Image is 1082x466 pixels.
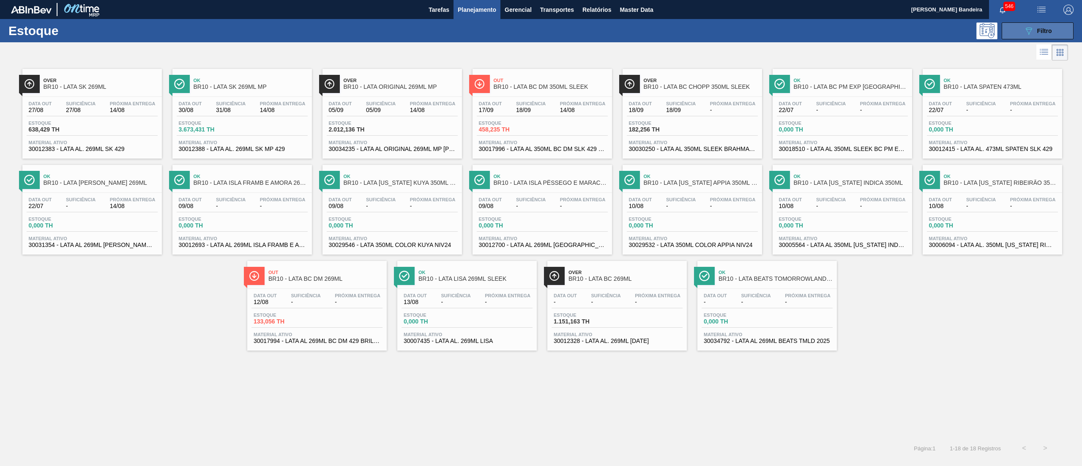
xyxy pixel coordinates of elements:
[719,270,833,275] span: Ok
[479,107,502,113] span: 17/09
[260,101,306,106] span: Próxima Entrega
[929,107,952,113] span: 22/07
[479,203,502,209] span: 09/08
[166,63,316,159] a: ÍconeOkBR10 - LATA SK 269ML MPData out30/08Suficiência31/08Próxima Entrega14/08Estoque3.673,431 T...
[699,271,710,281] img: Ícone
[324,175,335,185] img: Ícone
[620,5,653,15] span: Master Data
[816,197,846,202] span: Suficiência
[366,203,396,209] span: -
[1052,44,1068,60] div: Visão em Cards
[944,180,1058,186] span: BR10 - LATA COLORADO RIBEIRÃO 350ML
[329,126,388,133] span: 2.012,136 TH
[179,222,238,229] span: 0,000 TH
[779,101,802,106] span: Data out
[329,197,352,202] span: Data out
[635,299,680,305] span: -
[29,236,156,241] span: Material ativo
[485,293,530,298] span: Próxima Entrega
[466,63,616,159] a: ÍconeOutBR10 - LATA BC DM 350ML SLEEKData out17/09Suficiência18/09Próxima Entrega14/08Estoque458,...
[704,338,831,344] span: 30034792 - LATA AL 269ML BEATS TMLD 2025
[635,293,680,298] span: Próxima Entrega
[479,140,606,145] span: Material ativo
[704,318,763,325] span: 0,000 TH
[16,159,166,255] a: ÍconeOkBR10 - LATA [PERSON_NAME] 269MLData out22/07Suficiência-Próxima Entrega14/08Estoque0,000 T...
[216,101,246,106] span: Suficiência
[929,217,988,222] span: Estoque
[260,107,306,113] span: 14/08
[8,26,140,36] h1: Estoque
[29,121,88,126] span: Estoque
[216,197,246,202] span: Suficiência
[479,217,538,222] span: Estoque
[479,121,538,126] span: Estoque
[779,140,906,145] span: Material ativo
[324,79,335,89] img: Ícone
[616,63,766,159] a: ÍconeOverBR10 - LATA BC CHOPP 350ML SLEEKData out18/09Suficiência18/09Próxima Entrega-Estoque182,...
[860,203,906,209] span: -
[691,255,841,351] a: ÍconeOkBR10 - LATA BEATS TOMORROWLAND 269MLData out-Suficiência-Próxima Entrega-Estoque0,000 THMa...
[924,79,935,89] img: Ícone
[66,101,96,106] span: Suficiência
[479,197,502,202] span: Data out
[268,270,383,275] span: Out
[794,174,908,179] span: Ok
[66,197,96,202] span: Suficiência
[24,175,35,185] img: Ícone
[179,203,202,209] span: 09/08
[329,140,456,145] span: Material ativo
[366,197,396,202] span: Suficiência
[929,126,988,133] span: 0,000 TH
[976,22,997,39] div: Pogramando: nenhum usuário selecionado
[29,107,52,113] span: 27/08
[916,63,1066,159] a: ÍconeOkBR10 - LATA SPATEN 473MLData out22/07Suficiência-Próxima Entrega-Estoque0,000 THMaterial a...
[260,197,306,202] span: Próxima Entrega
[410,197,456,202] span: Próxima Entrega
[568,270,683,275] span: Over
[179,197,202,202] span: Data out
[29,203,52,209] span: 22/07
[1036,5,1046,15] img: userActions
[644,174,758,179] span: Ok
[766,159,916,255] a: ÍconeOkBR10 - LATA [US_STATE] INDICA 350MLData out10/08Suficiência-Próxima Entrega-Estoque0,000 T...
[944,78,1058,83] span: Ok
[399,271,410,281] img: Ícone
[291,293,320,298] span: Suficiência
[179,140,306,145] span: Material ativo
[194,180,308,186] span: BR10 - LATA ISLA FRAMB E AMORA 269ML
[666,203,696,209] span: -
[554,338,680,344] span: 30012328 - LATA AL. 269ML BC 429
[774,175,785,185] img: Ícone
[344,174,458,179] span: Ok
[316,159,466,255] a: ÍconeOkBR10 - LATA [US_STATE] KUYA 350ML SLEEKData out09/08Suficiência-Próxima Entrega-Estoque0,0...
[944,174,1058,179] span: Ok
[29,146,156,152] span: 30012383 - LATA AL. 269ML SK 429
[644,84,758,90] span: BR10 - LATA BC CHOPP 350ML SLEEK
[29,242,156,248] span: 30031354 - LATA AL 269ML MIKES ICE LIMAO IN211
[929,242,1056,248] span: 30006094 - LATA AL. 350ML COLORADO RIBEIRAO
[44,78,158,83] span: Over
[410,101,456,106] span: Próxima Entrega
[704,299,727,305] span: -
[766,63,916,159] a: ÍconeOkBR10 - LATA BC PM EXP [GEOGRAPHIC_DATA] 350MLData out22/07Suficiência-Próxima Entrega-Esto...
[1036,44,1052,60] div: Visão em Lista
[779,222,838,229] span: 0,000 TH
[1063,5,1074,15] img: Logout
[29,126,88,133] span: 638,429 TH
[29,101,52,106] span: Data out
[485,299,530,305] span: -
[494,180,608,186] span: BR10 - LATA ISLA PÊSSEGO E MARACUJÁ 269ML
[541,255,691,351] a: ÍconeOverBR10 - LATA BC 269MLData out-Suficiência-Próxima Entrega-Estoque1.151,163 THMaterial ati...
[254,318,313,325] span: 133,056 TH
[179,107,202,113] span: 30/08
[441,293,470,298] span: Suficiência
[914,445,935,452] span: Página : 1
[254,332,380,337] span: Material ativo
[966,107,996,113] span: -
[494,174,608,179] span: Ok
[174,79,185,89] img: Ícone
[179,236,306,241] span: Material ativo
[860,197,906,202] span: Próxima Entrega
[1037,27,1052,34] span: Filtro
[16,63,166,159] a: ÍconeOverBR10 - LATA SK 269MLData out27/08Suficiência27/08Próxima Entrega14/08Estoque638,429 THMa...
